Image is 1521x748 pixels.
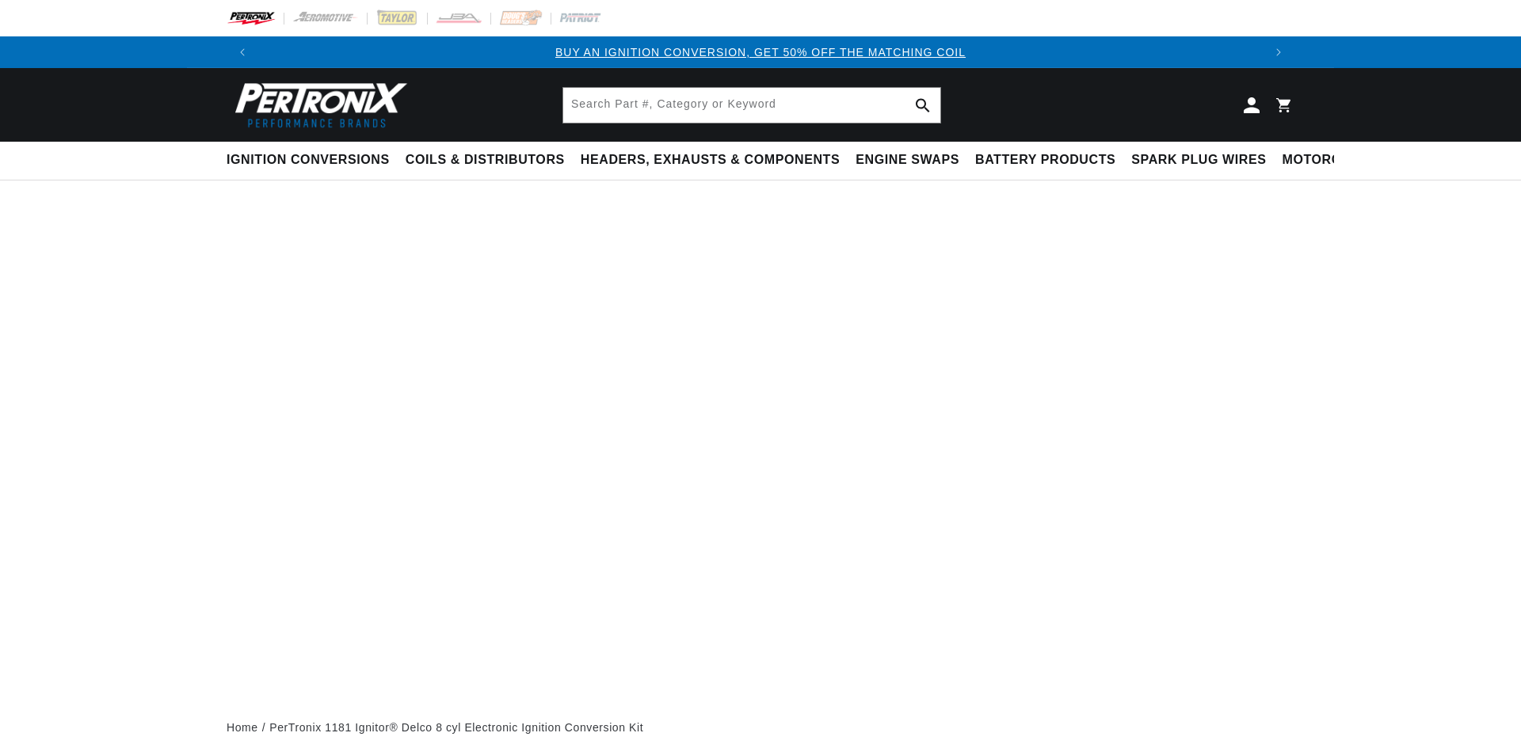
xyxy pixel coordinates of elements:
a: PerTronix 1181 Ignitor® Delco 8 cyl Electronic Ignition Conversion Kit [269,719,643,736]
span: Coils & Distributors [406,152,565,169]
span: Battery Products [975,152,1115,169]
span: Headers, Exhausts & Components [581,152,840,169]
button: Search Part #, Category or Keyword [905,88,940,123]
slideshow-component: Translation missing: en.sections.announcements.announcement_bar [187,36,1334,68]
div: 1 of 3 [258,44,1263,61]
input: Search Part #, Category or Keyword [563,88,940,123]
summary: Battery Products [967,142,1123,179]
span: Engine Swaps [856,152,959,169]
summary: Engine Swaps [848,142,967,179]
span: Spark Plug Wires [1131,152,1266,169]
a: Home [227,719,258,736]
summary: Ignition Conversions [227,142,398,179]
span: Ignition Conversions [227,152,390,169]
summary: Headers, Exhausts & Components [573,142,848,179]
span: Motorcycle [1283,152,1377,169]
img: Pertronix [227,78,409,132]
button: Translation missing: en.sections.announcements.previous_announcement [227,36,258,68]
div: Announcement [258,44,1263,61]
nav: breadcrumbs [227,719,1294,736]
a: BUY AN IGNITION CONVERSION, GET 50% OFF THE MATCHING COIL [555,46,966,59]
summary: Motorcycle [1275,142,1385,179]
button: Translation missing: en.sections.announcements.next_announcement [1263,36,1294,68]
summary: Coils & Distributors [398,142,573,179]
summary: Spark Plug Wires [1123,142,1274,179]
